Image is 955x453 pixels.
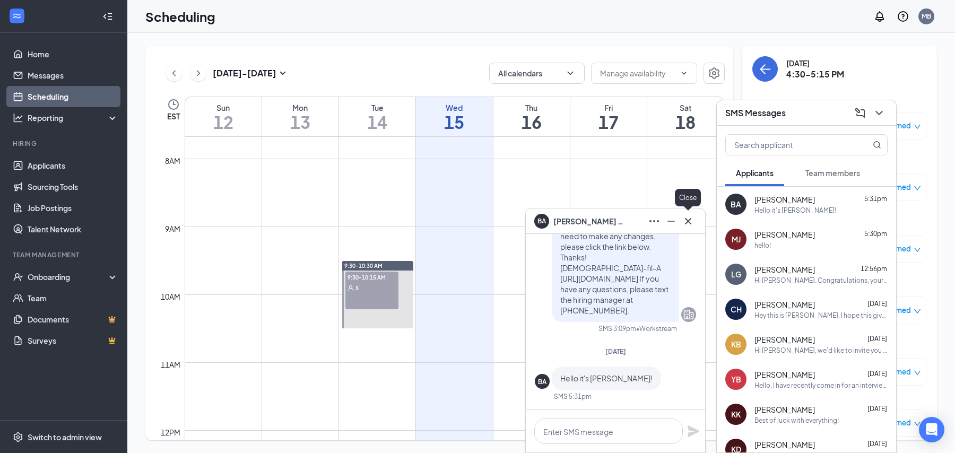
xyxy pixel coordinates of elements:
a: October 13, 2025 [262,97,338,136]
span: [DATE] [867,300,887,308]
span: [PERSON_NAME] [754,194,815,205]
div: CH [731,304,742,315]
span: Team members [805,168,860,178]
a: Job Postings [28,197,118,219]
div: SMS 3:09pm [598,324,636,333]
h3: [DATE] - [DATE] [213,67,276,79]
span: [PERSON_NAME] [754,229,815,240]
div: Tue [339,102,415,113]
div: Hello, I have recently come in for an interview. Can you inform me what the next steps are? [754,381,888,390]
span: [PERSON_NAME] Amu [553,215,628,227]
div: 8am [163,155,183,167]
span: down [914,246,921,254]
span: 9:30-10:15 AM [345,272,398,282]
h1: 15 [416,113,492,131]
input: Search applicant [726,135,852,155]
input: Manage availability [600,67,675,79]
div: Hello it's [PERSON_NAME]! [754,206,836,215]
h3: SMS Messages [725,107,786,119]
span: 5:30pm [864,230,887,238]
span: down [914,123,921,130]
span: Hello it's [PERSON_NAME]! [560,373,653,383]
span: • Workstream [636,324,677,333]
span: 9:30-10:30 AM [344,262,383,269]
a: October 17, 2025 [570,97,647,136]
span: [PERSON_NAME] [754,299,815,310]
div: YB [731,374,741,385]
span: [DATE] [867,405,887,413]
div: MJ [732,234,741,245]
svg: ChevronLeft [169,67,179,80]
span: down [914,420,921,428]
svg: User [348,285,354,291]
div: Best of luck with everything! [754,416,839,425]
div: Reporting [28,112,119,123]
button: Plane [687,425,700,438]
svg: Settings [708,67,720,80]
button: Settings [704,63,725,84]
div: LG [731,269,741,280]
button: Ellipses [646,213,663,230]
div: hello! [754,241,771,250]
span: [DATE] [605,347,626,355]
svg: Ellipses [648,215,661,228]
div: Thu [493,102,570,113]
div: Open Intercom Messenger [919,417,944,442]
div: Close [675,189,701,206]
span: down [914,185,921,192]
svg: Cross [682,215,694,228]
div: Mon [262,102,338,113]
div: 10am [159,291,183,302]
svg: ComposeMessage [854,107,866,119]
a: DocumentsCrown [28,309,118,330]
svg: ChevronRight [193,67,204,80]
svg: UserCheck [13,272,23,282]
button: ChevronRight [190,65,206,81]
span: 5:31pm [864,195,887,203]
span: [PERSON_NAME] [754,439,815,450]
span: 5 [355,284,359,292]
h1: 14 [339,113,415,131]
svg: ChevronDown [680,69,688,77]
div: KB [731,339,741,350]
h3: 4:30-5:15 PM [786,68,844,80]
button: back-button [752,56,778,82]
div: Hiring [13,139,116,148]
div: SMS 5:31pm [554,392,592,401]
span: [PERSON_NAME] [754,404,815,415]
a: Talent Network [28,219,118,240]
a: Home [28,43,118,65]
h1: 17 [570,113,647,131]
div: KK [731,409,741,420]
div: BA [538,377,546,386]
div: Participants [752,98,926,108]
div: 9am [163,223,183,234]
span: 12:56pm [861,265,887,273]
div: Sun [185,102,262,113]
div: Team Management [13,250,116,259]
div: Hi [PERSON_NAME], we'd like to invite you to a meeting with [DEMOGRAPHIC_DATA]-fil-A for [DEMOGRA... [754,346,888,355]
a: October 14, 2025 [339,97,415,136]
div: Switch to admin view [28,432,102,442]
svg: Settings [13,432,23,442]
span: [DATE] [867,370,887,378]
h1: 18 [647,113,724,131]
a: Team [28,288,118,309]
a: Applicants [28,155,118,176]
svg: QuestionInfo [897,10,909,23]
svg: Notifications [873,10,886,23]
div: Fri [570,102,647,113]
svg: Collapse [102,11,113,22]
button: ComposeMessage [852,104,869,121]
div: 12pm [159,426,183,438]
button: ChevronDown [871,104,888,121]
h1: 12 [185,113,262,131]
span: Applicants [736,168,774,178]
div: Hey this is [PERSON_NAME]. I hope this give me the opportunity to work. I love the hear speech at... [754,311,888,320]
svg: WorkstreamLogo [12,11,22,21]
button: Minimize [663,213,680,230]
h1: Scheduling [145,7,215,25]
a: Scheduling [28,86,118,107]
button: ChevronLeft [166,65,182,81]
